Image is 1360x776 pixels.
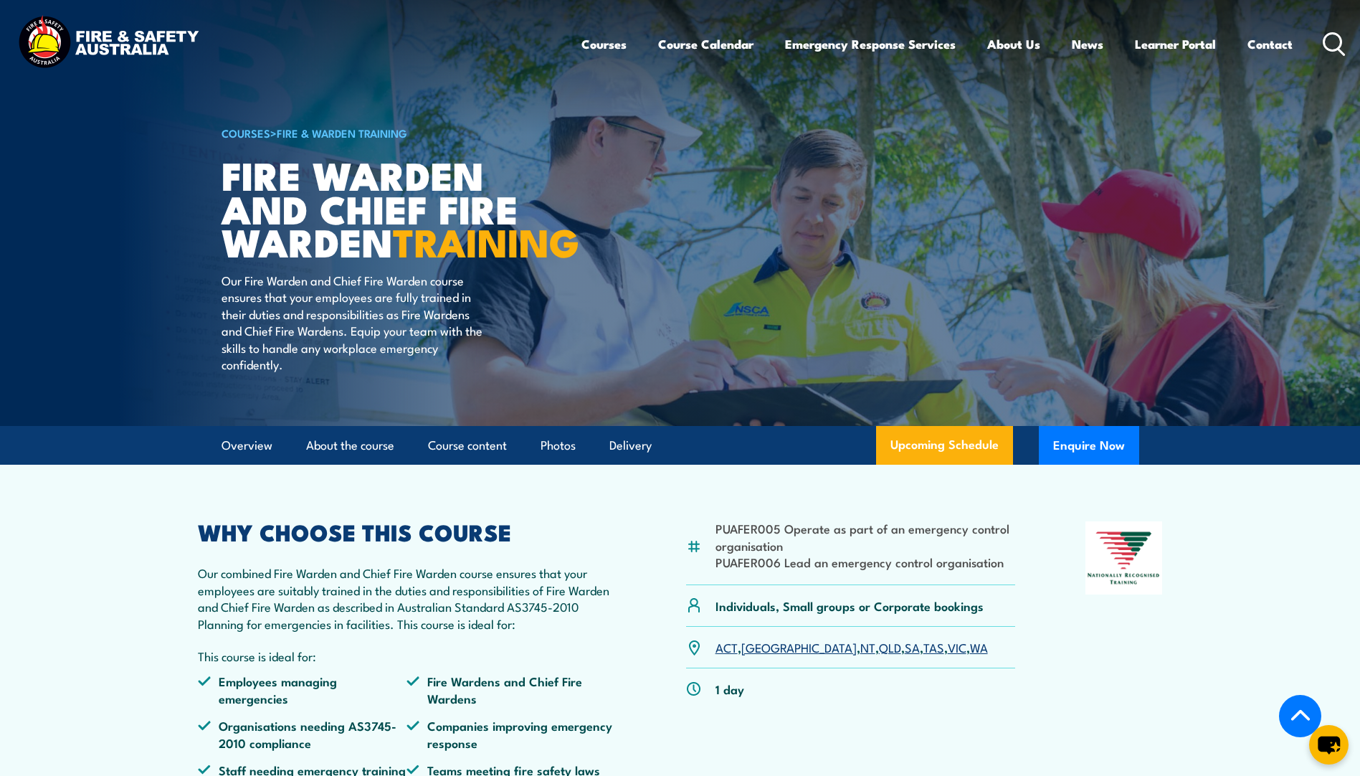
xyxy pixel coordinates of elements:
[715,597,984,614] p: Individuals, Small groups or Corporate bookings
[715,520,1016,554] li: PUAFER005 Operate as part of an emergency control organisation
[222,427,272,465] a: Overview
[581,25,627,63] a: Courses
[393,211,579,270] strong: TRAINING
[876,426,1013,465] a: Upcoming Schedule
[905,638,920,656] a: SA
[222,158,576,258] h1: Fire Warden and Chief Fire Warden
[658,25,753,63] a: Course Calendar
[306,427,394,465] a: About the course
[198,564,617,632] p: Our combined Fire Warden and Chief Fire Warden course ensures that your employees are suitably tr...
[428,427,507,465] a: Course content
[222,125,270,141] a: COURSES
[609,427,652,465] a: Delivery
[222,272,483,372] p: Our Fire Warden and Chief Fire Warden course ensures that your employees are fully trained in the...
[715,638,738,656] a: ACT
[1039,426,1139,465] button: Enquire Now
[741,638,857,656] a: [GEOGRAPHIC_DATA]
[1072,25,1103,63] a: News
[198,673,407,706] li: Employees managing emergencies
[948,638,966,656] a: VIC
[879,638,901,656] a: QLD
[198,521,617,541] h2: WHY CHOOSE THIS COURSE
[541,427,576,465] a: Photos
[715,681,744,697] p: 1 day
[923,638,944,656] a: TAS
[1309,725,1349,765] button: chat-button
[406,673,616,706] li: Fire Wardens and Chief Fire Wardens
[860,638,875,656] a: NT
[970,638,988,656] a: WA
[715,639,988,656] p: , , , , , , ,
[987,25,1040,63] a: About Us
[277,125,407,141] a: Fire & Warden Training
[198,648,617,664] p: This course is ideal for:
[1247,25,1293,63] a: Contact
[1085,521,1163,595] img: Nationally Recognised Training logo.
[1135,25,1216,63] a: Learner Portal
[785,25,956,63] a: Emergency Response Services
[406,717,616,751] li: Companies improving emergency response
[198,717,407,751] li: Organisations needing AS3745-2010 compliance
[222,124,576,141] h6: >
[715,554,1016,570] li: PUAFER006 Lead an emergency control organisation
